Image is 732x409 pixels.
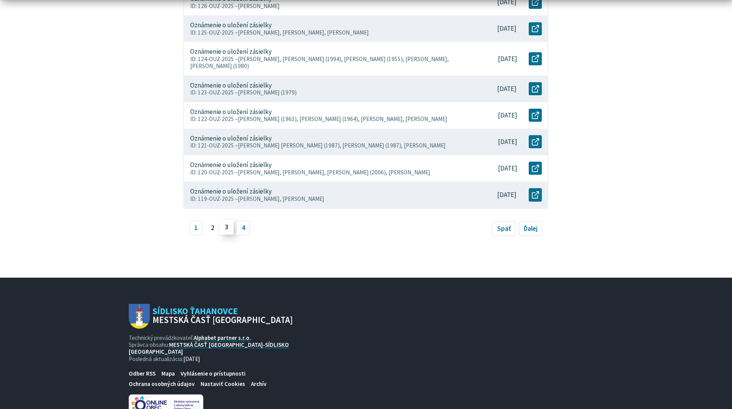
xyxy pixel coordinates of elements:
[190,48,272,56] p: Oznámenie o uložení zásielky
[238,2,280,10] span: [PERSON_NAME]
[190,56,463,70] p: ID: 124-OUZ-2025 –
[153,316,293,325] span: Mestská časť [GEOGRAPHIC_DATA]
[498,55,517,63] p: [DATE]
[190,161,272,169] p: Oznámenie o uložení zásielky
[150,307,293,325] span: Sídlisko Ťahanovce
[238,89,297,96] span: [PERSON_NAME] (1979)
[238,142,446,149] span: [PERSON_NAME] [PERSON_NAME] (1987), [PERSON_NAME] (1987), [PERSON_NAME]
[129,304,293,329] a: Logo Sídlisko Ťahanovce, prejsť na domovskú stránku.
[190,134,272,142] p: Oznámenie o uložení zásielky
[183,355,200,363] span: [DATE]
[129,341,289,355] a: MESTSKÁ ČASŤ [GEOGRAPHIC_DATA]-SÍDLISKO [GEOGRAPHIC_DATA]
[190,89,462,96] p: ID: 123-OUZ-2025 –
[492,221,516,236] a: Späť
[498,138,517,146] p: [DATE]
[519,221,543,236] a: Ďalej
[248,379,270,389] a: Archív
[206,220,220,235] span: 2
[190,187,272,195] p: Oznámenie o uložení zásielky
[129,304,150,329] img: Prejsť na domovskú stránku
[126,379,198,389] a: Ochrana osobných údajov
[220,220,234,235] a: 3
[238,115,447,123] span: [PERSON_NAME] (1963), [PERSON_NAME] (1964), [PERSON_NAME], [PERSON_NAME]
[159,368,178,379] a: Mapa
[238,169,430,176] span: [PERSON_NAME], [PERSON_NAME], [PERSON_NAME] (2006), [PERSON_NAME]
[524,224,538,233] span: Ďalej
[194,334,251,341] a: Alphabet partner s.r.o.
[190,116,463,123] p: ID: 122-OUZ-2025 –
[190,108,272,116] p: Oznámenie o uložení zásielky
[498,164,517,172] p: [DATE]
[497,25,516,33] p: [DATE]
[190,169,463,176] p: ID: 120-OUZ-2025 –
[190,195,462,202] p: ID: 119-OUZ-2025 –
[497,224,511,233] span: Späť
[238,195,324,202] span: [PERSON_NAME], [PERSON_NAME]
[190,81,272,89] p: Oznámenie o uložení zásielky
[190,142,463,149] p: ID: 121-OUZ-2025 –
[497,85,516,93] p: [DATE]
[190,55,449,70] span: [PERSON_NAME], [PERSON_NAME] (1994), [PERSON_NAME] (1955), [PERSON_NAME], [PERSON_NAME] (1980)
[189,220,203,235] a: 1
[190,21,272,29] p: Oznámenie o uložení zásielky
[497,191,516,199] p: [DATE]
[498,111,517,119] p: [DATE]
[126,368,158,379] a: Odber RSS
[236,220,250,235] a: 4
[238,29,369,36] span: [PERSON_NAME], [PERSON_NAME], [PERSON_NAME]
[190,29,462,36] p: ID: 125-OUZ-2025 –
[129,334,293,363] p: Technický prevádzkovateľ: Správca obsahu: Posledná aktualizácia:
[178,368,249,379] a: Vyhlásenie o prístupnosti
[198,379,248,389] a: Nastaviť Cookies
[190,3,462,10] p: ID: 126-OUZ-2025 –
